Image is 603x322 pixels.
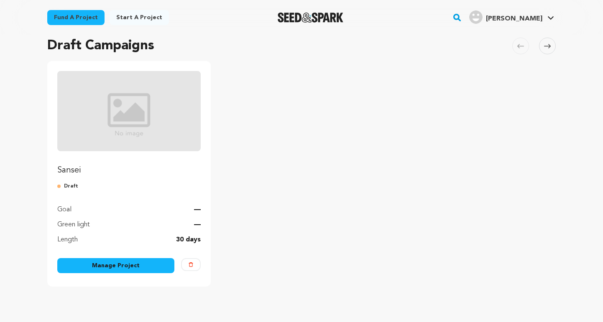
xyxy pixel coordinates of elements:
a: Fund a project [47,10,105,25]
a: Start a project [110,10,169,25]
p: Draft [57,183,201,190]
p: — [194,220,201,230]
img: user.png [469,10,483,24]
img: trash-empty.svg [189,262,193,267]
div: Yin Y.'s Profile [469,10,542,24]
a: Fund Sansei [57,71,201,176]
img: submitted-for-review.svg [57,183,64,190]
h2: Draft Campaigns [47,36,154,56]
p: Sansei [57,165,201,176]
a: Manage Project [57,258,174,273]
p: — [194,205,201,215]
p: 30 days [176,235,201,245]
img: Seed&Spark Logo Dark Mode [278,13,343,23]
p: Green light [57,220,90,230]
span: Yin Y.'s Profile [468,9,556,26]
p: Length [57,235,78,245]
a: Yin Y.'s Profile [468,9,556,24]
p: Goal [57,205,72,215]
a: Seed&Spark Homepage [278,13,343,23]
span: [PERSON_NAME] [486,15,542,22]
